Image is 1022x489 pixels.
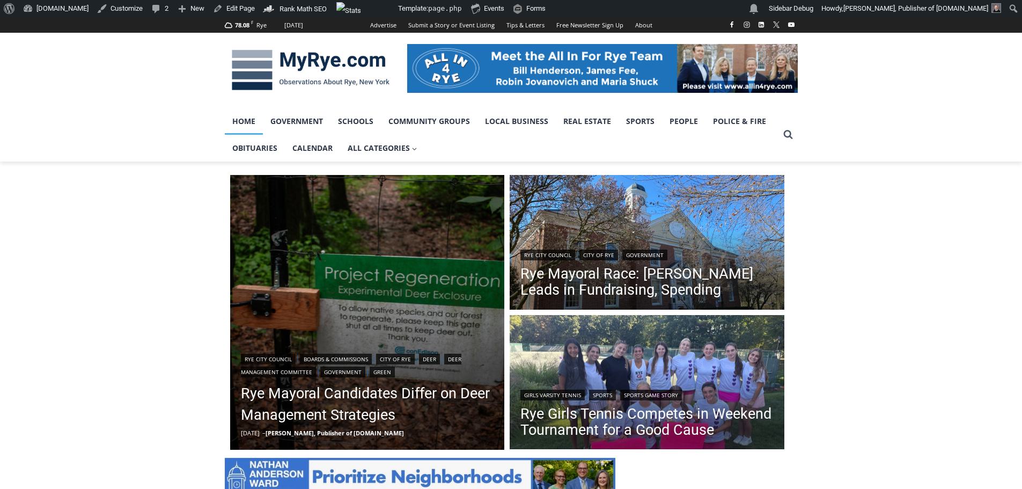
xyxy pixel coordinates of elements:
img: MyRye.com [225,42,396,98]
span: 78.08 [235,21,249,29]
a: YouTube [785,18,798,31]
a: Girls Varsity Tennis [520,390,585,400]
a: Tips & Letters [501,17,550,33]
a: Government [263,108,330,135]
a: Boards & Commissions [300,354,372,364]
div: Rye [256,20,267,30]
a: X [770,18,783,31]
span: Rank Math SEO [280,5,327,13]
a: Obituaries [225,135,285,162]
img: Views over 48 hours. Click for more Jetpack Stats. [336,2,396,15]
a: City of Rye [579,250,618,260]
a: [PERSON_NAME], Publisher of [DOMAIN_NAME] [266,429,404,437]
a: People [662,108,705,135]
img: All in for Rye [407,44,798,92]
a: Calendar [285,135,340,162]
a: Rye Mayoral Candidates Differ on Deer Management Strategies [241,383,494,426]
time: [DATE] [241,429,260,437]
button: View Search Form [778,125,798,144]
a: Sports [619,108,662,135]
a: Advertise [364,17,402,33]
a: Green [370,367,395,377]
a: Linkedin [755,18,768,31]
a: Read More Rye Mayoral Candidates Differ on Deer Management Strategies [230,175,505,450]
a: Sports [589,390,616,400]
nav: Primary Navigation [225,108,778,162]
a: Rye Girls Tennis Competes in Weekend Tournament for a Good Cause [520,406,774,438]
div: [DATE] [284,20,303,30]
img: Rye City Hall Rye, NY [510,175,784,312]
a: Government [320,367,365,377]
a: Rye City Council [241,354,296,364]
span: – [262,429,266,437]
a: Facebook [725,18,738,31]
span: All Categories [348,142,417,154]
a: Real Estate [556,108,619,135]
a: Free Newsletter Sign Up [550,17,629,33]
a: Instagram [740,18,753,31]
a: Government [622,250,667,260]
a: Schools [330,108,381,135]
a: About [629,17,658,33]
span: F [251,19,253,25]
div: | | [520,247,774,260]
a: Read More Rye Girls Tennis Competes in Weekend Tournament for a Good Cause [510,315,784,452]
a: City of Rye [376,354,415,364]
a: Deer [419,354,440,364]
a: Rye Mayoral Race: [PERSON_NAME] Leads in Fundraising, Spending [520,266,774,298]
a: Police & Fire [705,108,774,135]
a: Local Business [477,108,556,135]
img: (PHOTO: The top Rye Girls Varsity Tennis team poses after the Georgia Williams Memorial Scholarsh... [510,315,784,452]
span: [PERSON_NAME], Publisher of [DOMAIN_NAME] [843,4,988,12]
a: All Categories [340,135,425,162]
a: Sports Game Story [620,390,682,400]
nav: Secondary Navigation [364,17,658,33]
a: Community Groups [381,108,477,135]
div: | | | | | | [241,352,494,377]
img: (PHOTO: The Rye Nature Center maintains two fenced deer exclosure areas to keep deer out and allo... [230,175,505,450]
div: | | [520,388,774,400]
a: Home [225,108,263,135]
a: Read More Rye Mayoral Race: Henderson Leads in Fundraising, Spending [510,175,784,312]
span: page.php [428,4,462,12]
a: Submit a Story or Event Listing [402,17,501,33]
a: Rye City Council [520,250,575,260]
